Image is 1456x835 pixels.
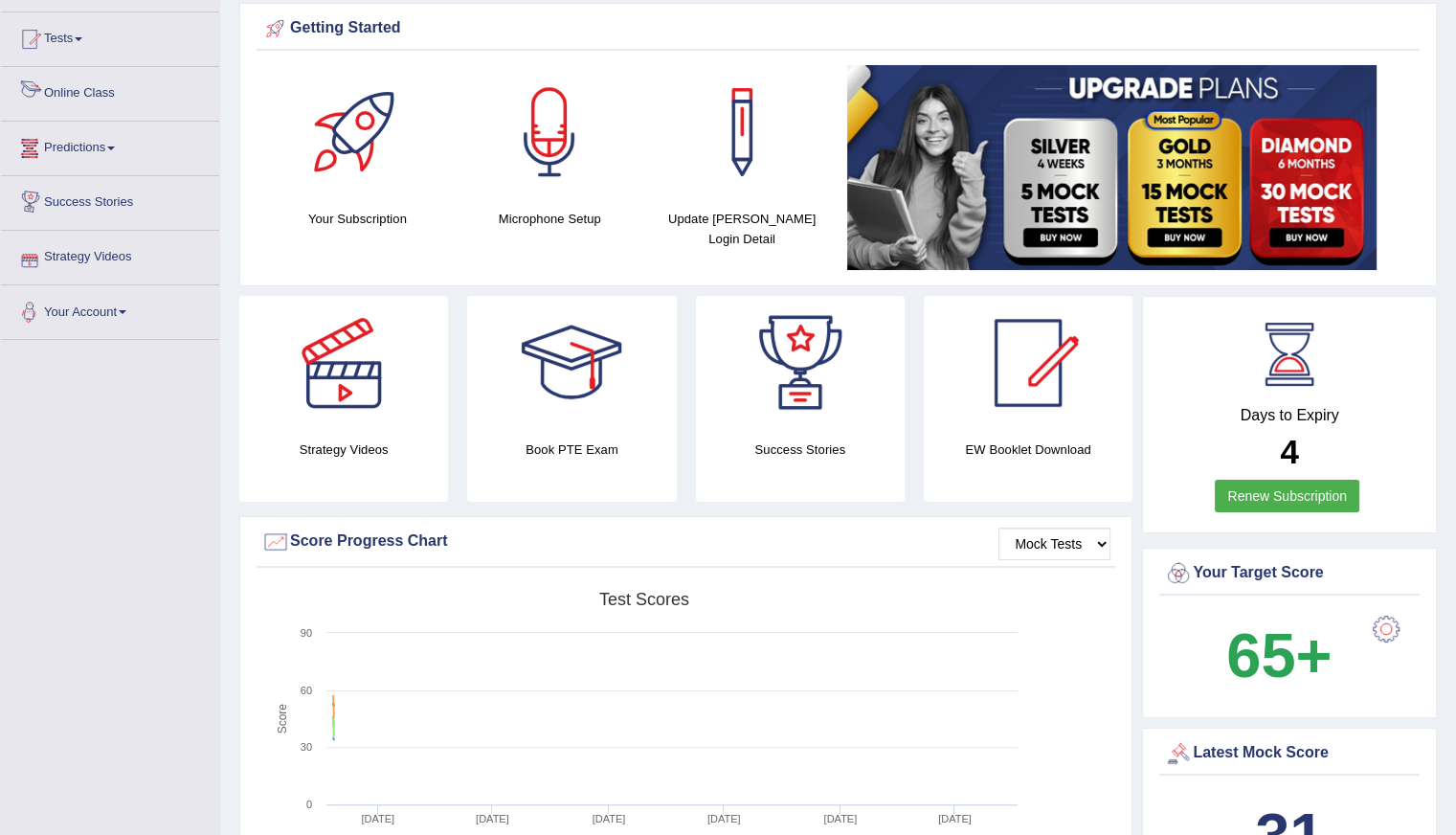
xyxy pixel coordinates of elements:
[1215,480,1359,512] a: Renew Subscription
[467,440,676,460] h4: Book PTE Exam
[306,799,312,810] text: 0
[1,67,219,115] a: Online Class
[261,14,1415,43] div: Getting Started
[938,813,972,824] tspan: [DATE]
[656,209,829,249] h4: Update [PERSON_NAME] Login Detail
[1,231,219,279] a: Strategy Videos
[824,813,858,824] tspan: [DATE]
[1164,739,1415,768] div: Latest Mock Score
[593,813,626,824] tspan: [DATE]
[1,122,219,169] a: Predictions
[1164,559,1415,588] div: Your Target Score
[463,209,637,229] h4: Microphone Setup
[1,176,219,224] a: Success Stories
[239,440,448,460] h4: Strategy Videos
[599,590,689,609] tspan: Test scores
[476,813,509,824] tspan: [DATE]
[924,440,1132,460] h4: EW Booklet Download
[1280,433,1298,470] b: 4
[301,741,312,753] text: 30
[261,528,1110,556] div: Score Progress Chart
[707,813,741,824] tspan: [DATE]
[271,209,444,229] h4: Your Subscription
[1226,621,1332,690] b: 65+
[1,12,219,60] a: Tests
[361,813,394,824] tspan: [DATE]
[301,627,312,639] text: 90
[847,65,1377,270] img: small5.jpg
[696,440,905,460] h4: Success Stories
[276,704,289,734] tspan: Score
[301,685,312,696] text: 60
[1,285,219,333] a: Your Account
[1164,407,1415,424] h4: Days to Expiry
